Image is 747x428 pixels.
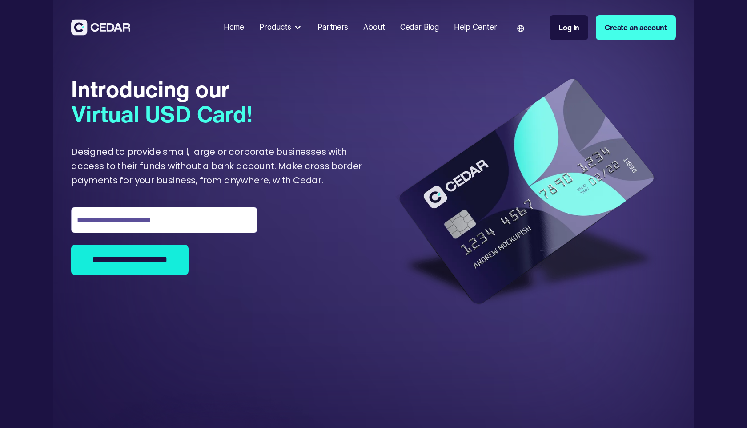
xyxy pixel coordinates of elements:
[517,25,524,32] img: world icon
[314,17,352,38] a: Partners
[224,22,244,33] div: Home
[259,22,291,33] div: Products
[363,22,385,33] div: About
[596,15,676,40] a: Create an account
[550,15,588,40] a: Log in
[450,17,501,38] a: Help Center
[558,22,579,33] div: Log in
[220,17,248,38] a: Home
[256,18,306,37] div: Products
[400,22,439,33] div: Cedar Blog
[71,207,257,275] form: Join the waiting list
[71,97,253,130] span: Virtual USD Card!
[317,22,348,33] div: Partners
[396,17,442,38] a: Cedar Blog
[454,22,497,33] div: Help Center
[359,17,389,38] a: About
[71,145,370,188] div: Designed to provide small, large or corporate businesses with access to their funds without a ban...
[71,77,253,126] div: Introducing our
